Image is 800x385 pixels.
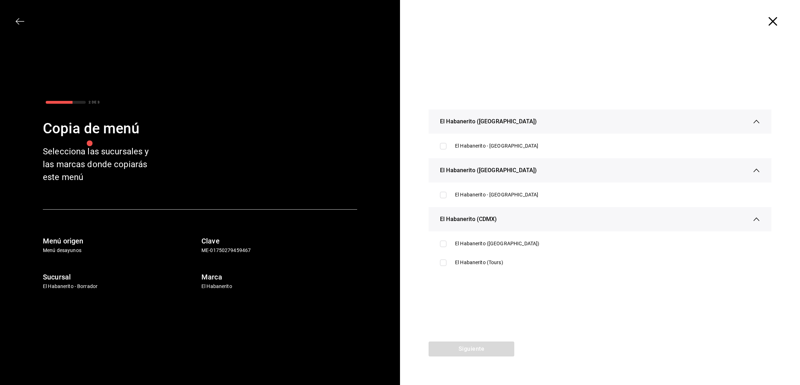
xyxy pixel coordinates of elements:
span: El Habanerito ([GEOGRAPHIC_DATA]) [440,117,537,126]
h6: Clave [201,235,357,247]
div: El Habanerito - [GEOGRAPHIC_DATA] [455,191,760,199]
p: El Habanerito [201,283,357,290]
span: El Habanerito (CDMX) [440,215,497,224]
p: ME-01750279459467 [201,247,357,254]
h6: Marca [201,271,357,283]
div: El Habanerito (Tours) [455,259,760,266]
div: El Habanerito - [GEOGRAPHIC_DATA] [455,142,760,150]
div: El Habanerito ([GEOGRAPHIC_DATA]) [455,240,760,247]
span: El Habanerito ([GEOGRAPHIC_DATA]) [440,166,537,175]
div: Selecciona las sucursales y las marcas donde copiarás este menú [43,145,157,184]
h6: Menú origen [43,235,199,247]
h6: Sucursal [43,271,199,283]
div: 2 DE 3 [89,99,100,105]
p: Menú desayunos [43,247,199,254]
p: El Habanerito - Borrador [43,283,199,290]
div: Copia de menú [43,118,357,139]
